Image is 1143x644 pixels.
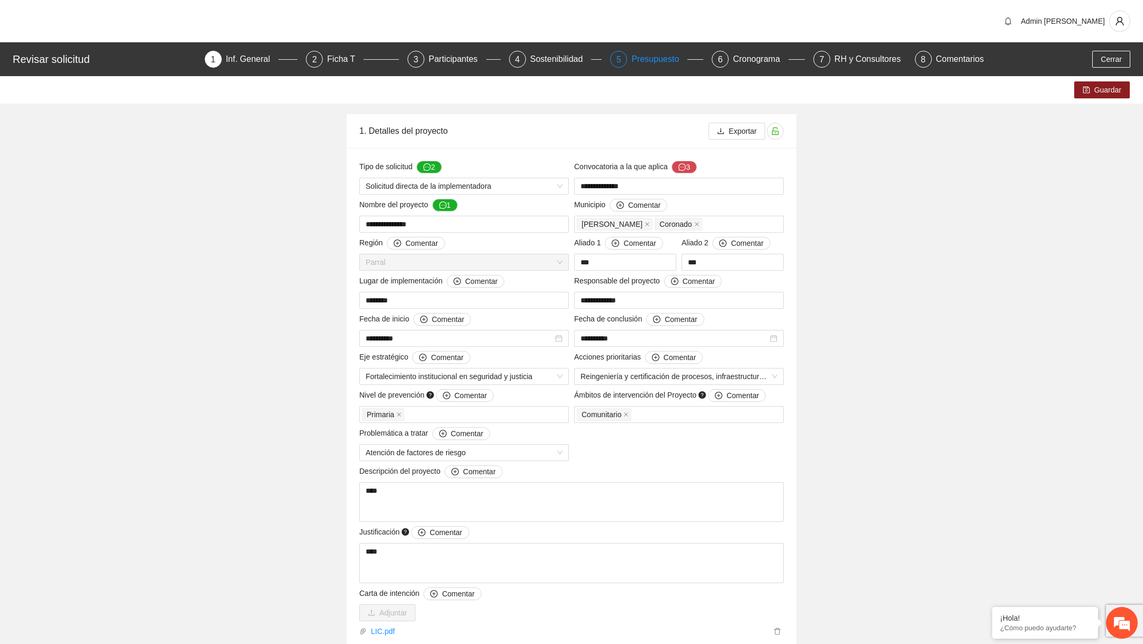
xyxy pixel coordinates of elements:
[1083,86,1090,95] span: save
[915,51,984,68] div: 8Comentarios
[509,51,602,68] div: 4Sostenibilidad
[718,55,723,64] span: 6
[664,275,722,288] button: Responsable del proyecto
[431,352,463,363] span: Comentar
[396,412,402,417] span: close
[55,54,178,68] div: Chatee con nosotros ahora
[5,289,202,326] textarea: Escriba su mensaje y pulse “Intro”
[439,430,447,438] span: plus-circle
[442,588,474,600] span: Comentar
[359,604,415,621] button: uploadAdjuntar
[580,369,777,384] span: Reingeniería y certificación de procesos, infraestructura y modernización tecnológica en segurida...
[574,237,663,250] span: Aliado 1
[359,587,482,600] span: Carta de intención
[709,123,765,140] button: downloadExportar
[407,51,501,68] div: 3Participantes
[416,161,442,173] button: Tipo de solicitud
[574,275,722,288] span: Responsable del proyecto
[610,199,667,211] button: Municipio
[419,354,427,362] span: plus-circle
[715,392,722,400] span: plus-circle
[359,116,709,146] div: 1. Detalles del proyecto
[1101,53,1122,65] span: Cerrar
[1109,11,1130,32] button: user
[1000,624,1090,632] p: ¿Cómo puedo ayudarte?
[678,163,686,172] span: message
[366,254,563,270] span: Parral
[430,590,438,599] span: plus-circle
[616,55,621,64] span: 5
[574,199,667,211] span: Municipio
[432,314,464,325] span: Comentar
[412,351,470,364] button: Eje estratégico
[574,161,697,173] span: Convocatoria a la que aplica
[359,609,415,617] span: uploadAdjuntar
[936,51,984,68] div: Comentarios
[574,313,704,326] span: Fecha de conclusión
[631,51,687,68] div: Presupuesto
[655,218,702,231] span: Coronado
[423,163,431,172] span: message
[451,428,483,439] span: Comentar
[659,218,692,230] span: Coronado
[772,628,783,635] span: delete
[1021,17,1105,25] span: Admin [PERSON_NAME]
[623,237,656,249] span: Comentar
[405,237,438,249] span: Comentar
[359,237,445,250] span: Región
[582,218,642,230] span: [PERSON_NAME]
[359,275,504,288] span: Lugar de implementación
[411,526,469,539] button: Justificación question-circle
[359,161,442,173] span: Tipo de solicitud
[432,199,458,211] button: Nombre del proyecto
[359,313,471,326] span: Fecha de inicio
[834,51,909,68] div: RH y Consultores
[515,55,520,64] span: 4
[453,278,461,286] span: plus-circle
[719,240,727,248] span: plus-circle
[628,199,660,211] span: Comentar
[574,351,703,364] span: Acciones prioritarias
[366,445,563,461] span: Atención de factores de riesgo
[921,55,926,64] span: 8
[574,389,766,402] span: Ámbitos de intervención del Proyecto
[694,222,700,227] span: close
[306,51,399,68] div: 2Ficha T
[359,199,458,211] span: Nombre del proyecto
[819,55,824,64] span: 7
[359,427,490,440] span: Problemática a tratar
[13,51,198,68] div: Revisar solicitud
[672,161,697,173] button: Convocatoria a la que aplica
[729,125,757,137] span: Exportar
[327,51,364,68] div: Ficha T
[205,51,298,68] div: 1Inf. General
[813,51,906,68] div: 7RH y Consultores
[577,218,652,231] span: Balleza
[226,51,279,68] div: Inf. General
[712,51,805,68] div: 6Cronograma
[414,55,419,64] span: 3
[420,316,428,324] span: plus-circle
[362,408,404,421] span: Primaria
[665,314,697,325] span: Comentar
[698,391,706,399] span: question-circle
[605,237,663,250] button: Aliado 1
[430,527,462,538] span: Comentar
[427,391,434,399] span: question-circle
[646,313,704,326] button: Fecha de conclusión
[653,316,660,324] span: plus-circle
[367,409,394,420] span: Primaria
[771,625,784,637] button: delete
[423,587,481,600] button: Carta de intención
[443,392,450,400] span: plus-circle
[359,526,469,539] span: Justificación
[394,240,401,248] span: plus-circle
[1000,13,1017,30] button: bell
[436,389,494,402] button: Nivel de prevención question-circle
[652,354,659,362] span: plus-circle
[359,628,367,635] span: paper-clip
[174,5,199,31] div: Minimizar ventana de chat en vivo
[645,351,703,364] button: Acciones prioritarias
[577,408,631,421] span: Comunitario
[366,178,563,194] span: Solicitud directa de la implementadora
